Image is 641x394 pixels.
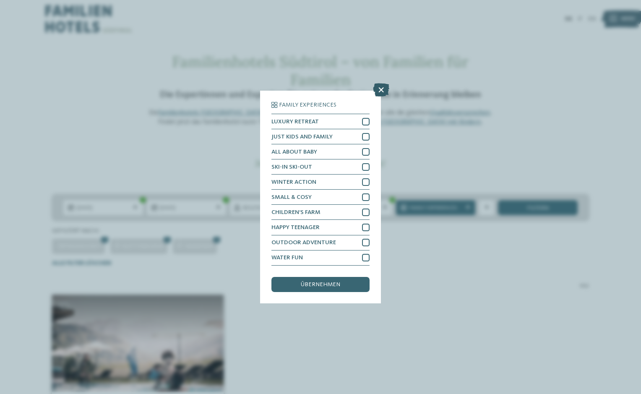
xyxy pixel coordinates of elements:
[301,282,340,287] span: übernehmen
[271,134,333,140] span: JUST KIDS AND FAMILY
[271,209,320,215] span: CHILDREN’S FARM
[271,149,317,155] span: ALL ABOUT BABY
[271,240,336,245] span: OUTDOOR ADVENTURE
[279,102,336,108] span: Family Experiences
[271,224,320,230] span: HAPPY TEENAGER
[271,164,312,170] span: SKI-IN SKI-OUT
[271,179,316,185] span: WINTER ACTION
[271,194,312,200] span: SMALL & COSY
[271,119,319,125] span: LUXURY RETREAT
[271,255,303,261] span: WATER FUN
